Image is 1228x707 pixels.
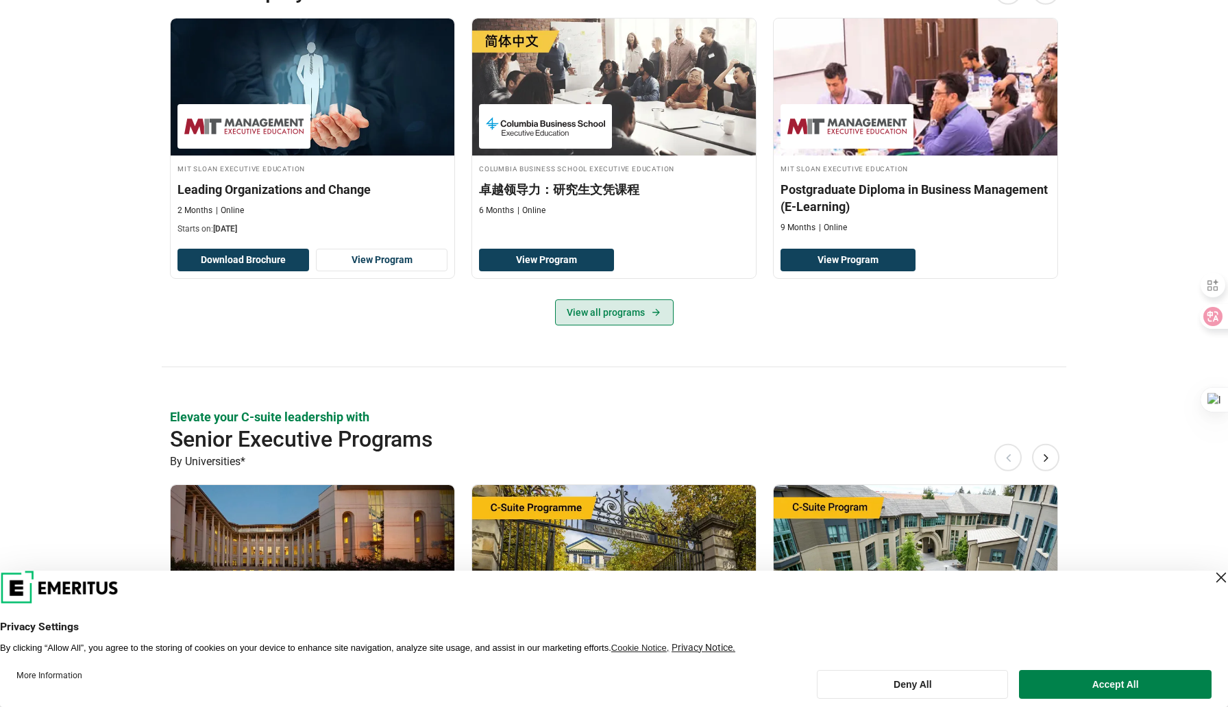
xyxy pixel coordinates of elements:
p: 9 Months [781,222,815,234]
a: View Program [316,249,447,272]
p: Online [819,222,847,234]
button: Previous [994,444,1022,471]
h4: MIT Sloan Executive Education [781,162,1051,174]
img: Chief Medical Officer Program | Online Healthcare Course [171,485,454,622]
a: View all programs [555,299,674,325]
img: Chief Human Resources Officer Programme | Online Human Resources Course [472,485,756,622]
img: Postgraduate Diploma in Business Management (E-Learning) | Online Leadership Course [774,18,1057,156]
h3: Leading Organizations and Change [177,181,447,198]
p: 2 Months [177,205,212,216]
p: Elevate your C-suite leadership with [170,408,1058,425]
button: Next [1032,444,1059,471]
h4: Columbia Business School Executive Education [479,162,749,174]
img: MIT Sloan Executive Education [184,111,304,142]
a: Leadership Course by Columbia Business School Executive Education - Columbia Business School Exec... [472,18,756,223]
p: Online [216,205,244,216]
a: Leadership Course by MIT Sloan Executive Education - MIT Sloan Executive Education MIT Sloan Exec... [774,18,1057,240]
p: Online [517,205,545,216]
a: Leadership Course by MIT Sloan Executive Education - September 4, 2025 MIT Sloan Executive Educat... [171,18,454,242]
h4: MIT Sloan Executive Education [177,162,447,174]
a: View Program [781,249,916,272]
p: Starts on: [177,223,447,235]
h3: 卓越领导力：研究生文凭课程 [479,181,749,198]
img: MIT Sloan Executive Education [787,111,907,142]
img: Berkeley Chief Strategy Officer Program | Online Leadership Course [774,485,1057,622]
h3: Postgraduate Diploma in Business Management (E-Learning) [781,181,1051,215]
p: 6 Months [479,205,514,216]
img: Columbia Business School Executive Education [486,111,605,142]
h2: Senior Executive Programs [170,425,969,453]
img: 卓越领导力：研究生文凭课程 | Online Leadership Course [472,18,756,156]
a: View Program [479,249,614,272]
button: Download Brochure [177,249,309,272]
p: By Universities* [170,453,1058,471]
span: [DATE] [213,224,237,234]
img: Leading Organizations and Change | Online Leadership Course [171,18,454,156]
